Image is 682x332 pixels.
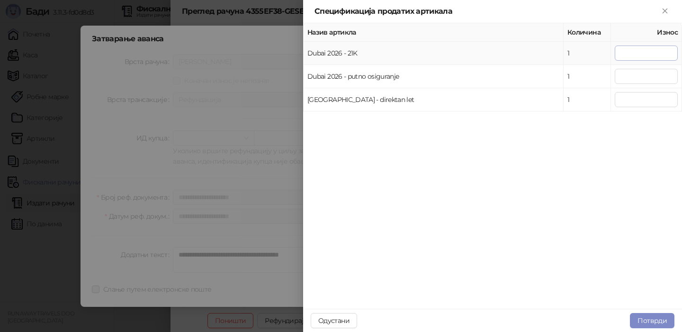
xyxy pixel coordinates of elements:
[304,42,564,65] td: Dubai 2026 - 21K
[304,88,564,111] td: [GEOGRAPHIC_DATA] - direktan let
[564,23,611,42] th: Количина
[314,6,659,17] div: Спецификација продатих артикала
[564,42,611,65] td: 1
[564,65,611,88] td: 1
[630,313,674,328] button: Потврди
[304,65,564,88] td: Dubai 2026 - putno osiguranje
[564,88,611,111] td: 1
[304,23,564,42] th: Назив артикла
[611,23,682,42] th: Износ
[659,6,671,17] button: Close
[311,313,357,328] button: Одустани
